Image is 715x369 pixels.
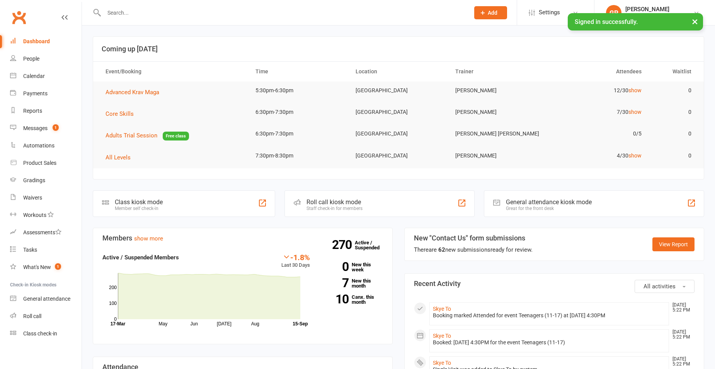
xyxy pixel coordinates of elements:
span: Add [488,10,497,16]
button: Core Skills [106,109,139,118]
div: Krav Maga Defence Institute [625,13,693,20]
td: 12/30 [548,81,649,100]
td: [PERSON_NAME] [448,147,548,165]
a: 270Active / Suspended [355,234,389,256]
th: Location [349,62,449,81]
div: What's New [23,264,51,270]
td: [PERSON_NAME] [448,81,548,100]
th: Waitlist [649,62,698,81]
a: Reports [10,102,82,120]
span: Advanced Krav Maga [106,89,159,96]
strong: 0 [322,261,349,273]
a: Skye To [433,306,451,312]
div: Class check-in [23,330,57,337]
button: × [688,13,702,30]
td: [GEOGRAPHIC_DATA] [349,147,449,165]
div: General attendance [23,296,70,302]
th: Event/Booking [99,62,249,81]
h3: Recent Activity [414,280,695,288]
h3: New "Contact Us" form submissions [414,234,533,242]
td: 5:30pm-6:30pm [249,81,349,100]
td: 6:30pm-7:30pm [249,103,349,121]
h3: Members [102,234,383,242]
a: show more [134,235,163,242]
a: Skye To [433,360,451,366]
div: Messages [23,125,48,131]
span: All activities [643,283,676,290]
th: Attendees [548,62,649,81]
button: Add [474,6,507,19]
td: [GEOGRAPHIC_DATA] [349,81,449,100]
td: [PERSON_NAME] [448,103,548,121]
span: All Levels [106,154,131,161]
div: Dashboard [23,38,50,44]
a: Dashboard [10,33,82,50]
span: 1 [55,263,61,270]
a: Payments [10,85,82,102]
a: 7New this month [322,278,383,288]
span: 1 [53,124,59,131]
button: Adults Trial SessionFree class [106,131,189,140]
a: show [628,109,642,115]
a: Clubworx [9,8,29,27]
button: All activities [635,280,695,293]
td: 6:30pm-7:30pm [249,125,349,143]
a: Messages 1 [10,120,82,137]
div: Great for the front desk [506,206,592,211]
a: Calendar [10,68,82,85]
th: Trainer [448,62,548,81]
strong: 10 [322,293,349,305]
a: View Report [652,237,695,251]
div: Assessments [23,229,61,235]
div: Tasks [23,247,37,253]
td: [PERSON_NAME] [PERSON_NAME] [448,125,548,143]
td: 0 [649,81,698,100]
div: Waivers [23,195,42,201]
time: [DATE] 5:22 PM [669,303,694,313]
div: Staff check-in for members [306,206,363,211]
td: 0 [649,147,698,165]
th: Time [249,62,349,81]
div: Last 30 Days [281,253,310,269]
a: Waivers [10,189,82,207]
a: Automations [10,137,82,154]
span: Adults Trial Session [106,132,157,139]
span: Signed in successfully. [575,18,638,25]
div: Roll call kiosk mode [306,198,363,206]
div: -1.8% [281,253,310,261]
strong: 62 [438,246,445,253]
span: Core Skills [106,110,134,117]
a: Class kiosk mode [10,325,82,342]
td: [GEOGRAPHIC_DATA] [349,125,449,143]
span: Free class [163,132,189,140]
h3: Coming up [DATE] [102,45,695,53]
a: Gradings [10,172,82,189]
span: Settings [539,4,560,21]
div: Workouts [23,212,46,218]
a: show [628,87,642,93]
td: 4/30 [548,147,649,165]
div: GP [606,5,621,20]
td: 0 [649,125,698,143]
a: Assessments [10,224,82,241]
div: Class kiosk mode [115,198,163,206]
a: 10Canx. this month [322,295,383,305]
div: General attendance kiosk mode [506,198,592,206]
div: Booking marked Attended for event Teenagers (11-17) at [DATE] 4:30PM [433,312,666,319]
strong: Active / Suspended Members [102,254,179,261]
a: show [628,152,642,159]
time: [DATE] 5:22 PM [669,357,694,367]
div: Automations [23,142,54,149]
td: 0 [649,103,698,121]
div: Booked: [DATE] 4:30PM for the event Teenagers (11-17) [433,339,666,346]
strong: 7 [322,277,349,289]
a: 0New this week [322,262,383,272]
div: Payments [23,90,48,96]
td: 0/5 [548,125,649,143]
div: Member self check-in [115,206,163,211]
div: Gradings [23,177,45,183]
a: Roll call [10,308,82,325]
div: Reports [23,108,42,114]
a: Tasks [10,241,82,259]
a: Product Sales [10,154,82,172]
